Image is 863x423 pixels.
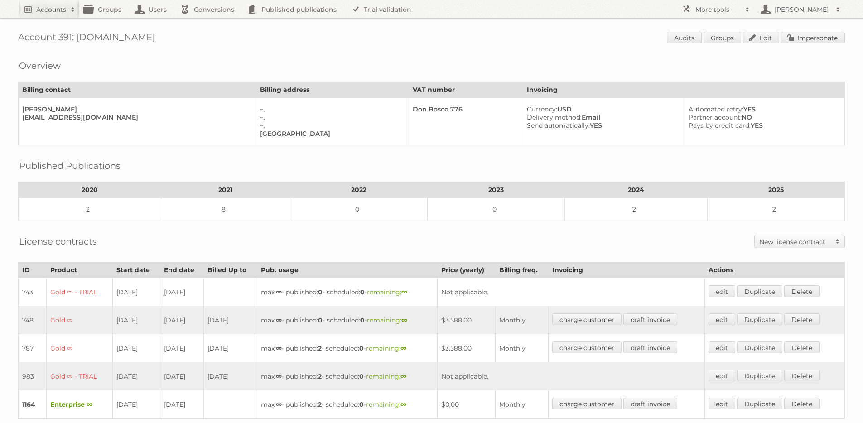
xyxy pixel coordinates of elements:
[160,390,203,419] td: [DATE]
[784,285,820,297] a: Delete
[161,182,290,198] th: 2021
[689,113,742,121] span: Partner account:
[527,105,557,113] span: Currency:
[113,390,160,419] td: [DATE]
[496,334,549,362] td: Monthly
[366,400,406,409] span: remaining:
[428,182,565,198] th: 2023
[276,400,282,409] strong: ∞
[401,316,407,324] strong: ∞
[276,372,282,380] strong: ∞
[527,121,590,130] span: Send automatically:
[784,370,820,381] a: Delete
[160,262,203,278] th: End date
[400,344,406,352] strong: ∞
[438,306,496,334] td: $3.588,00
[19,362,47,390] td: 983
[709,313,735,325] a: edit
[276,288,282,296] strong: ∞
[18,32,845,45] h1: Account 391: [DOMAIN_NAME]
[689,105,837,113] div: YES
[707,198,844,221] td: 2
[46,306,113,334] td: Gold ∞
[527,105,677,113] div: USD
[260,113,401,121] div: –,
[113,262,160,278] th: Start date
[360,288,365,296] strong: 0
[737,313,782,325] a: Duplicate
[438,390,496,419] td: $0,00
[160,334,203,362] td: [DATE]
[290,198,428,221] td: 0
[743,32,779,43] a: Edit
[565,182,708,198] th: 2024
[527,113,677,121] div: Email
[737,285,782,297] a: Duplicate
[737,370,782,381] a: Duplicate
[257,306,437,334] td: max: - published: - scheduled: -
[113,278,160,307] td: [DATE]
[623,341,677,353] a: draft invoice
[709,398,735,409] a: edit
[276,344,282,352] strong: ∞
[46,262,113,278] th: Product
[689,105,743,113] span: Automated retry:
[709,370,735,381] a: edit
[318,372,322,380] strong: 2
[19,334,47,362] td: 787
[367,288,407,296] span: remaining:
[623,398,677,409] a: draft invoice
[704,32,741,43] a: Groups
[704,262,844,278] th: Actions
[784,313,820,325] a: Delete
[527,121,677,130] div: YES
[19,59,61,72] h2: Overview
[552,398,622,409] a: charge customer
[19,306,47,334] td: 748
[318,400,322,409] strong: 2
[689,113,837,121] div: NO
[772,5,831,14] h2: [PERSON_NAME]
[256,82,409,98] th: Billing address
[19,235,97,248] h2: License contracts
[366,344,406,352] span: remaining:
[46,278,113,307] td: Gold ∞ - TRIAL
[160,278,203,307] td: [DATE]
[260,105,401,113] div: –,
[755,235,844,248] a: New license contract
[496,306,549,334] td: Monthly
[438,334,496,362] td: $3.588,00
[113,334,160,362] td: [DATE]
[257,262,437,278] th: Pub. usage
[19,198,161,221] td: 2
[496,390,549,419] td: Monthly
[695,5,741,14] h2: More tools
[366,372,406,380] span: remaining:
[19,159,121,173] h2: Published Publications
[203,362,257,390] td: [DATE]
[737,398,782,409] a: Duplicate
[401,288,407,296] strong: ∞
[438,362,705,390] td: Not applicable.
[667,32,702,43] a: Audits
[523,82,844,98] th: Invoicing
[161,198,290,221] td: 8
[257,278,437,307] td: max: - published: - scheduled: -
[438,278,705,307] td: Not applicable.
[290,182,428,198] th: 2022
[360,316,365,324] strong: 0
[257,334,437,362] td: max: - published: - scheduled: -
[160,306,203,334] td: [DATE]
[113,306,160,334] td: [DATE]
[203,306,257,334] td: [DATE]
[784,341,820,353] a: Delete
[276,316,282,324] strong: ∞
[623,313,677,325] a: draft invoice
[22,113,249,121] div: [EMAIL_ADDRESS][DOMAIN_NAME]
[552,341,622,353] a: charge customer
[428,198,565,221] td: 0
[784,398,820,409] a: Delete
[257,390,437,419] td: max: - published: - scheduled: -
[260,121,401,130] div: –,
[113,362,160,390] td: [DATE]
